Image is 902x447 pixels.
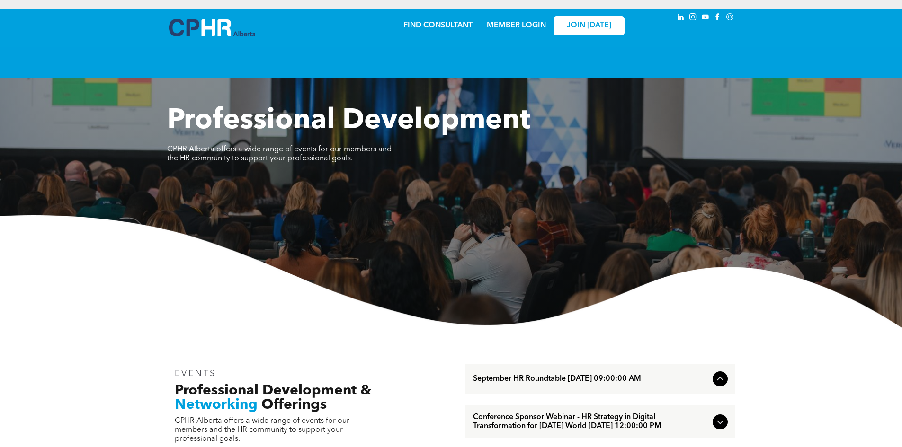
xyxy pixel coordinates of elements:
[567,21,611,30] span: JOIN [DATE]
[175,369,217,378] span: EVENTS
[167,146,392,162] span: CPHR Alberta offers a wide range of events for our members and the HR community to support your p...
[169,19,255,36] img: A blue and white logo for cp alberta
[403,22,473,29] a: FIND CONSULTANT
[676,12,686,25] a: linkedin
[688,12,698,25] a: instagram
[473,413,709,431] span: Conference Sponsor Webinar - HR Strategy in Digital Transformation for [DATE] World [DATE] 12:00:...
[713,12,723,25] a: facebook
[175,384,371,398] span: Professional Development &
[487,22,546,29] a: MEMBER LOGIN
[175,417,349,443] span: CPHR Alberta offers a wide range of events for our members and the HR community to support your p...
[554,16,625,35] a: JOIN [DATE]
[175,398,258,412] span: Networking
[700,12,711,25] a: youtube
[261,398,327,412] span: Offerings
[725,12,735,25] a: Social network
[167,107,530,135] span: Professional Development
[473,375,709,384] span: September HR Roundtable [DATE] 09:00:00 AM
